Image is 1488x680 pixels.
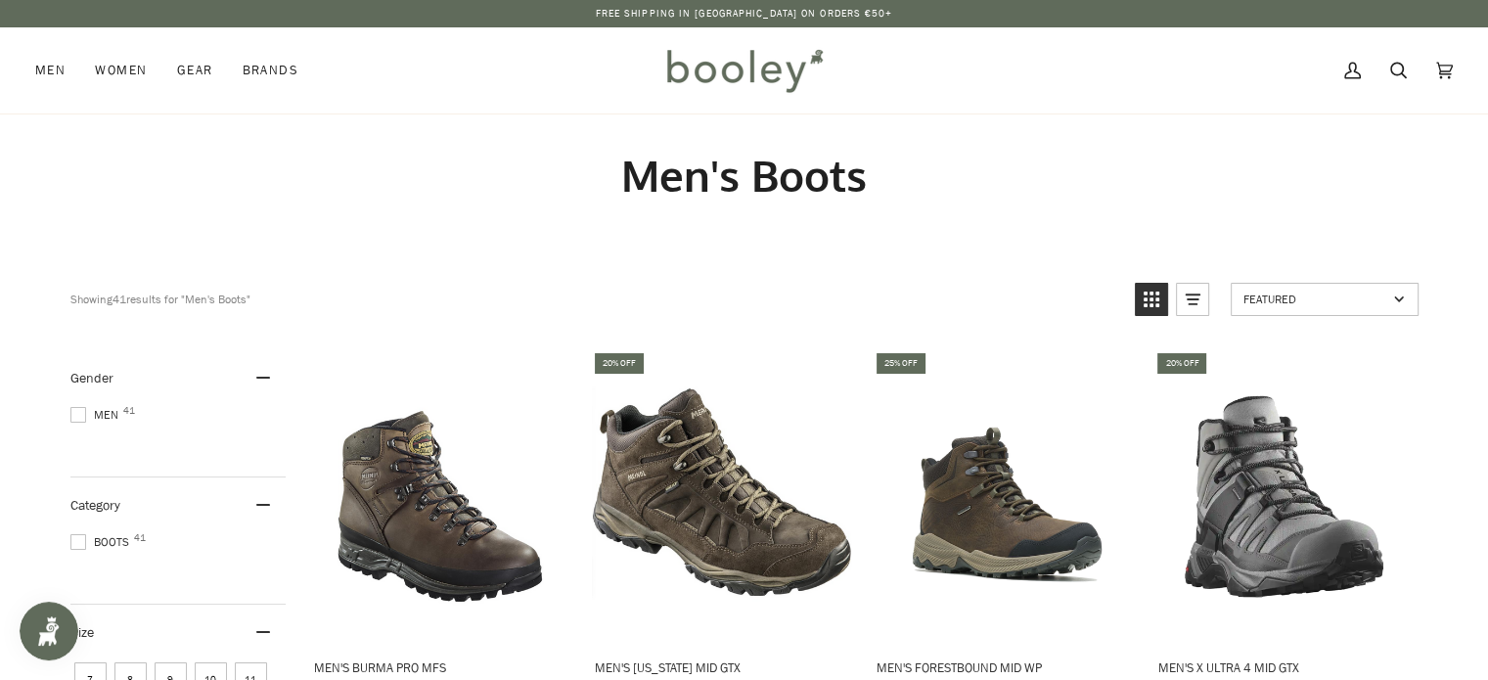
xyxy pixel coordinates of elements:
[592,367,851,626] img: Men's Nebraska Mid GTX Mahogany - booley Galway
[113,291,126,307] b: 41
[877,658,1130,676] span: Men's Forestbound Mid WP
[80,27,161,113] a: Women
[134,533,146,543] span: 41
[314,658,567,676] span: Men's Burma PRO MFS
[162,27,228,113] a: Gear
[242,61,298,80] span: Brands
[70,496,120,515] span: Category
[95,61,147,80] span: Women
[596,6,893,22] p: Free Shipping in [GEOGRAPHIC_DATA] on Orders €50+
[1243,291,1387,307] span: Featured
[227,27,313,113] a: Brands
[877,353,925,374] div: 25% off
[311,367,570,626] img: Men's Burma PRO MFS - Booley Galway
[20,602,78,660] iframe: Button to open loyalty program pop-up
[70,369,113,387] span: Gender
[35,61,66,80] span: Men
[70,149,1419,203] h1: Men's Boots
[35,27,80,113] a: Men
[874,367,1133,626] img: Merrell Men's Forestbound Mid WP Cloudy - Booley Galway
[1176,283,1209,316] a: View list mode
[595,353,644,374] div: 20% off
[1135,283,1168,316] a: View grid mode
[70,283,1120,316] div: Showing results for "Men's Boots"
[1231,283,1419,316] a: Sort options
[658,42,830,99] img: Booley
[595,658,848,676] span: Men's [US_STATE] Mid GTX
[1154,367,1414,626] img: Salomon Men's X Ultra 4 Mid GTX Sharkskin / Quiet Shade / Black - Booley Galway
[1157,353,1206,374] div: 20% off
[70,533,135,551] span: Boots
[123,406,135,416] span: 41
[177,61,213,80] span: Gear
[1157,658,1411,676] span: Men's X Ultra 4 Mid GTX
[70,406,124,424] span: Men
[70,623,94,642] span: Size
